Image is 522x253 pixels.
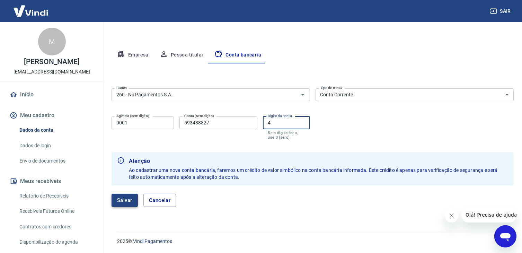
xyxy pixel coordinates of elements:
p: [EMAIL_ADDRESS][DOMAIN_NAME] [14,68,90,76]
label: Dígito da conta [268,113,292,119]
p: 2025 © [117,238,505,245]
button: Empresa [112,47,154,63]
a: Disponibilização de agenda [17,235,95,249]
label: Agência (sem dígito) [116,113,149,119]
p: Se o dígito for x, use 0 (zero) [268,131,305,140]
p: [PERSON_NAME] [24,58,79,66]
div: M [38,28,66,55]
button: Pessoa titular [154,47,209,63]
label: Conta (sem dígito) [184,113,214,119]
a: Envio de documentos [17,154,95,168]
a: Dados de login [17,139,95,153]
button: Cancelar [143,194,176,207]
img: Vindi [8,0,53,21]
label: Tipo de conta [320,85,342,90]
button: Abrir [298,90,308,99]
b: Atenção [129,157,508,165]
a: Contratos com credores [17,220,95,234]
iframe: Botão para abrir a janela de mensagens [494,225,516,247]
span: Ao cadastrar uma nova conta bancária, faremos um crédito de valor simbólico na conta bancária inf... [129,167,499,180]
button: Conta bancária [209,47,267,63]
button: Sair [489,5,514,18]
a: Recebíveis Futuros Online [17,204,95,218]
iframe: Fechar mensagem [445,209,459,223]
button: Meu cadastro [8,108,95,123]
a: Vindi Pagamentos [133,238,172,244]
a: Relatório de Recebíveis [17,189,95,203]
span: Olá! Precisa de ajuda? [4,5,58,10]
button: Meus recebíveis [8,174,95,189]
button: Salvar [112,194,138,207]
label: Banco [116,85,127,90]
a: Início [8,87,95,102]
a: Dados da conta [17,123,95,137]
iframe: Mensagem da empresa [461,207,516,223]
